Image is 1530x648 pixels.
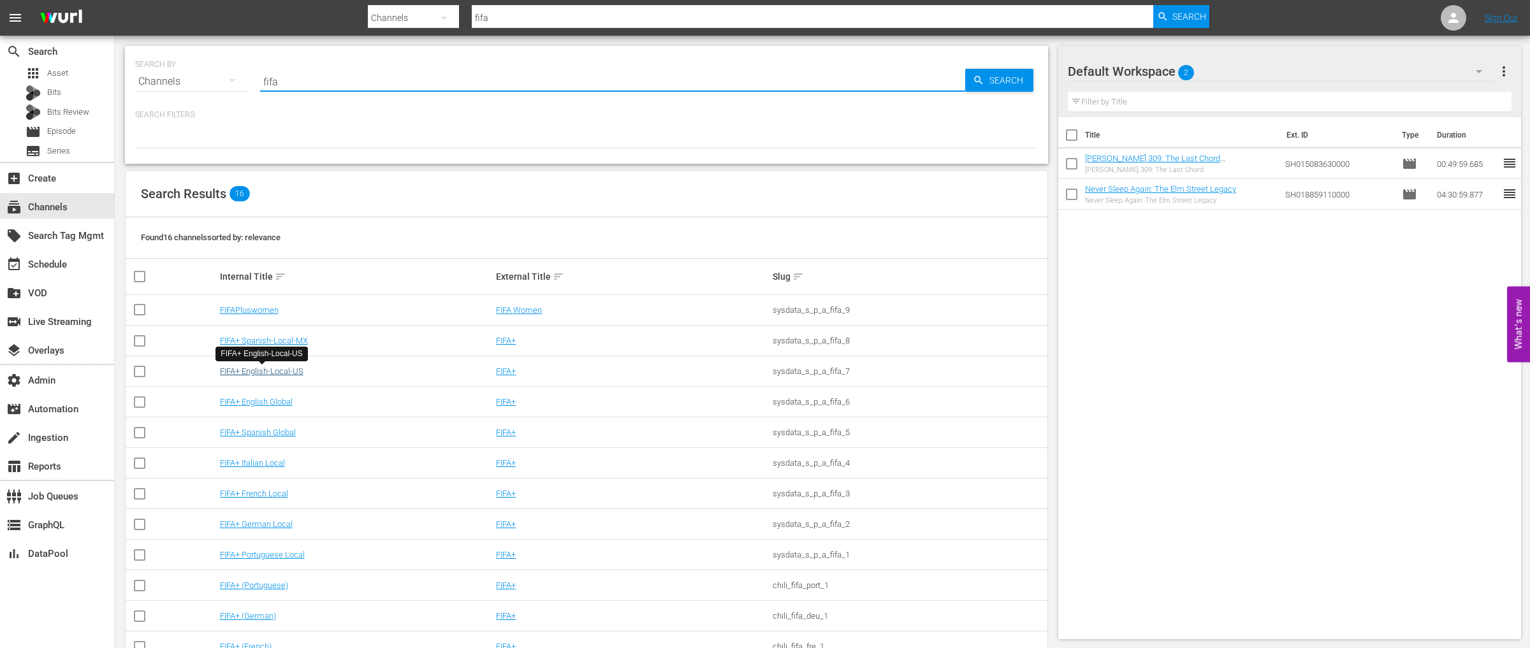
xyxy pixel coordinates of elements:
a: FIFA+ German Local [220,519,293,529]
span: Asset [25,66,41,81]
span: Channels [6,199,22,215]
div: [PERSON_NAME] 309: The Last Chord [1085,166,1275,174]
button: Search [965,69,1033,92]
span: Automation [6,401,22,417]
a: FIFA+ (Portuguese) [220,580,288,590]
div: Default Workspace [1068,54,1494,89]
span: Reports [6,459,22,474]
span: more_vert [1496,64,1512,79]
div: sysdata_s_p_a_fifa_9 [773,305,1045,315]
span: Create [6,171,22,186]
th: Duration [1429,117,1506,153]
a: FIFA+ [496,580,516,590]
a: FIFA+ Portuguese Local [220,550,305,559]
span: Episode [25,124,41,140]
div: Never Sleep Again: The Elm Street Legacy [1085,196,1236,205]
a: FIFA+ Spanish Global [220,428,296,437]
span: Bits [47,86,61,99]
a: [PERSON_NAME] 309: The Last Chord ([PERSON_NAME] 309: The Last Chord (amc_absolutereality_1_00:50... [1085,154,1225,182]
span: 2 [1178,59,1194,86]
div: Bits Review [25,104,41,120]
div: sysdata_s_p_a_fifa_3 [773,489,1045,498]
a: FIFA+ English-Local-US [220,366,303,376]
a: FIFA+ Spanish-Local-MX [220,336,308,345]
span: Series [47,145,70,157]
a: FIFA+ [496,428,516,437]
th: Ext. ID [1279,117,1395,153]
span: Ingestion [6,430,22,445]
td: SH015083630000 [1280,148,1397,179]
div: Channels [135,64,247,99]
a: FIFA+ [496,519,516,529]
a: FIFA+ [496,336,516,345]
div: sysdata_s_p_a_fifa_6 [773,397,1045,407]
span: Episode [47,125,76,138]
span: Search [6,44,22,59]
span: Overlays [6,343,22,358]
span: sort [275,271,286,282]
a: Never Sleep Again: The Elm Street Legacy [1085,184,1236,194]
span: Search [984,69,1033,92]
div: sysdata_s_p_a_fifa_7 [773,366,1045,376]
span: Admin [6,373,22,388]
a: Sign Out [1485,13,1518,23]
button: more_vert [1496,56,1512,87]
div: Internal Title [220,269,493,284]
td: 04:30:59.877 [1432,179,1502,210]
span: Found 16 channels sorted by: relevance [141,233,280,242]
a: FIFA+ [496,489,516,498]
span: Job Queues [6,489,22,504]
span: GraphQL [6,517,22,533]
a: FIFAPluswomen [220,305,279,315]
span: Search [1172,5,1206,28]
img: ans4CAIJ8jUAAAAAAAAAAAAAAAAAAAAAAAAgQb4GAAAAAAAAAAAAAAAAAAAAAAAAJMjXAAAAAAAAAAAAAAAAAAAAAAAAgAT5G... [31,3,92,33]
span: sort [553,271,564,282]
span: Asset [47,67,68,80]
span: reorder [1502,186,1517,201]
span: reorder [1502,155,1517,171]
span: Search Results [141,186,226,201]
span: Series [25,143,41,159]
span: sort [792,271,804,282]
span: DataPool [6,546,22,561]
div: Bits [25,85,41,101]
div: sysdata_s_p_a_fifa_4 [773,458,1045,468]
button: Open Feedback Widget [1507,286,1530,362]
td: SH018859110000 [1280,179,1397,210]
a: FIFA+ [496,611,516,621]
div: FIFA+ English-Local-US [221,349,302,359]
a: FIFA+ [496,397,516,407]
th: Type [1394,117,1429,153]
a: FIFA Women [496,305,542,315]
div: chili_fifa_deu_1 [773,611,1045,621]
td: 00:49:59.685 [1432,148,1502,179]
span: menu [8,10,23,25]
span: 16 [229,186,250,201]
div: chili_fifa_port_1 [773,580,1045,590]
span: Search Tag Mgmt [6,228,22,243]
div: sysdata_s_p_a_fifa_5 [773,428,1045,437]
span: Live Streaming [6,314,22,329]
a: FIFA+ [496,366,516,376]
span: Schedule [6,257,22,272]
p: Search Filters: [135,110,1038,120]
span: Episode [1402,156,1417,171]
div: sysdata_s_p_a_fifa_1 [773,550,1045,559]
span: Bits Review [47,106,89,119]
a: FIFA+ [496,550,516,559]
a: FIFA+ (German) [220,611,276,621]
div: Slug [773,269,1045,284]
a: FIFA+ English Global [220,397,293,407]
span: Episode [1402,187,1417,202]
div: sysdata_s_p_a_fifa_8 [773,336,1045,345]
a: FIFA+ Italian Local [220,458,285,468]
button: Search [1153,5,1209,28]
a: FIFA+ French Local [220,489,288,498]
span: VOD [6,285,22,301]
a: FIFA+ [496,458,516,468]
th: Title [1085,117,1279,153]
div: sysdata_s_p_a_fifa_2 [773,519,1045,529]
div: External Title [496,269,769,284]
